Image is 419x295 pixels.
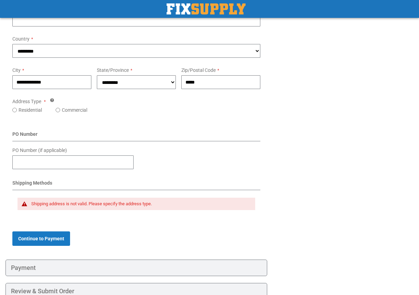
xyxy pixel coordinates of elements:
div: Shipping address is not valid. Please specify the address type. [31,201,248,207]
img: Fix Industrial Supply [167,3,246,14]
button: Continue to Payment [12,231,70,246]
span: Zip/Postal Code [181,67,216,73]
div: Shipping Methods [12,179,260,190]
span: State/Province [97,67,129,73]
div: PO Number [12,131,260,141]
span: Address Type [12,99,41,104]
div: Payment [5,260,267,276]
label: Commercial [62,107,87,113]
span: PO Number (if applicable) [12,147,67,153]
span: Country [12,36,30,42]
label: Residential [19,107,42,113]
span: City [12,67,21,73]
span: Continue to Payment [18,236,64,241]
a: store logo [167,3,246,14]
